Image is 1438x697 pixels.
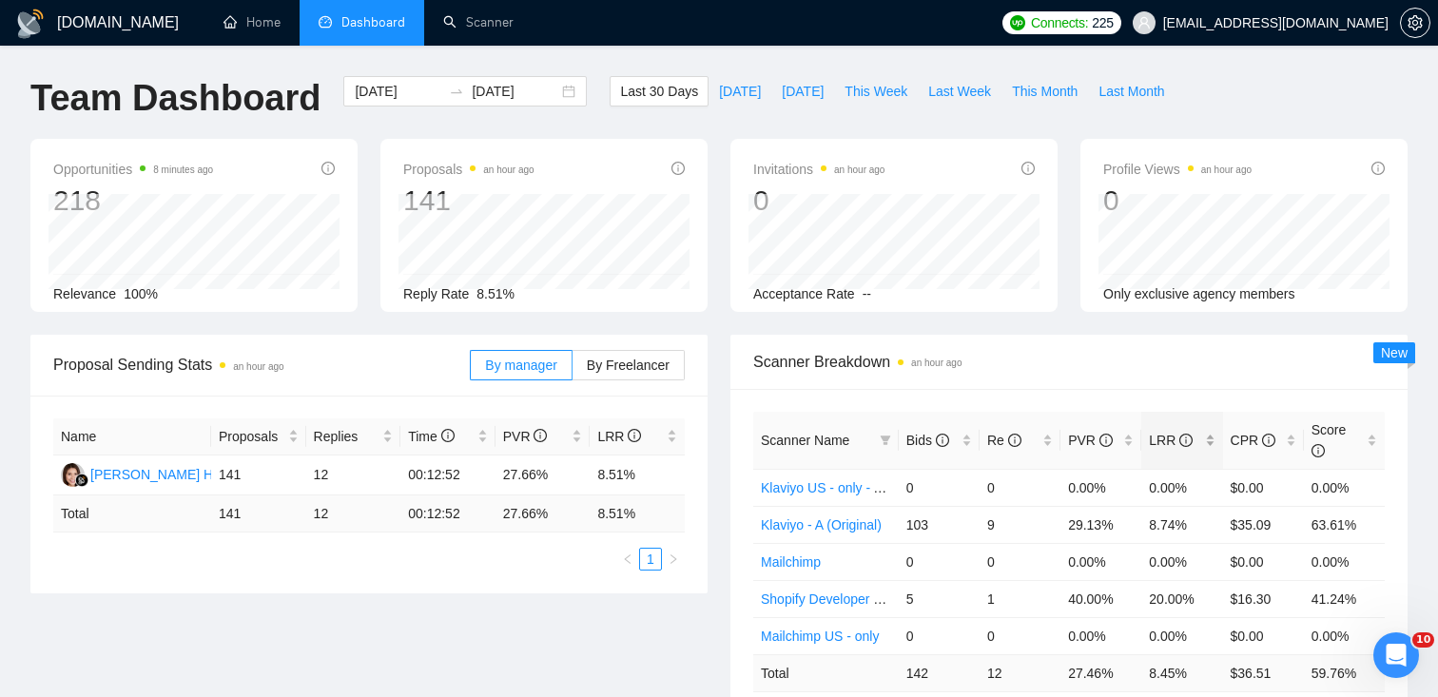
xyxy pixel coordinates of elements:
[863,286,871,301] span: --
[1141,506,1222,543] td: 8.74%
[306,418,401,455] th: Replies
[753,158,884,181] span: Invitations
[1304,506,1385,543] td: 63.61%
[899,617,980,654] td: 0
[1401,15,1429,30] span: setting
[1141,617,1222,654] td: 0.00%
[911,358,962,368] time: an hour ago
[1223,617,1304,654] td: $0.00
[1262,434,1275,447] span: info-circle
[496,495,591,532] td: 27.66 %
[597,429,641,444] span: LRR
[899,543,980,580] td: 0
[306,495,401,532] td: 12
[1060,654,1141,691] td: 27.46 %
[1099,434,1113,447] span: info-circle
[1400,15,1430,30] a: setting
[1060,543,1141,580] td: 0.00%
[534,429,547,442] span: info-circle
[1312,444,1325,457] span: info-circle
[53,158,213,181] span: Opportunities
[90,464,236,485] div: [PERSON_NAME] Heart
[124,286,158,301] span: 100%
[1060,617,1141,654] td: 0.00%
[314,426,379,447] span: Replies
[1141,469,1222,506] td: 0.00%
[761,480,977,495] a: Klaviyo US - only - A TEST (Original)
[1304,580,1385,617] td: 41.24%
[1060,506,1141,543] td: 29.13%
[1021,162,1035,175] span: info-circle
[476,286,515,301] span: 8.51%
[1223,654,1304,691] td: $ 36.51
[671,162,685,175] span: info-circle
[1141,543,1222,580] td: 0.00%
[662,548,685,571] button: right
[53,353,470,377] span: Proposal Sending Stats
[1008,434,1021,447] span: info-circle
[753,350,1385,374] span: Scanner Breakdown
[906,433,949,448] span: Bids
[622,553,633,565] span: left
[1304,617,1385,654] td: 0.00%
[845,81,907,102] span: This Week
[403,286,469,301] span: Reply Rate
[408,429,454,444] span: Time
[928,81,991,102] span: Last Week
[1141,654,1222,691] td: 8.45 %
[441,429,455,442] span: info-circle
[403,158,534,181] span: Proposals
[590,455,685,495] td: 8.51%
[61,466,236,481] a: KH[PERSON_NAME] Heart
[782,81,824,102] span: [DATE]
[211,418,306,455] th: Proposals
[319,15,332,29] span: dashboard
[341,14,405,30] span: Dashboard
[1141,580,1222,617] td: 20.00%
[483,165,534,175] time: an hour ago
[503,429,548,444] span: PVR
[1304,469,1385,506] td: 0.00%
[761,517,882,532] a: Klaviyo - A (Original)
[899,469,980,506] td: 0
[443,14,514,30] a: searchScanner
[587,358,670,373] span: By Freelancer
[1060,469,1141,506] td: 0.00%
[761,591,1001,607] a: Shopify Developer US Only - A (Original)
[980,543,1060,580] td: 0
[403,183,534,219] div: 141
[1201,165,1252,175] time: an hour ago
[876,426,895,455] span: filter
[980,580,1060,617] td: 1
[980,654,1060,691] td: 12
[223,14,281,30] a: homeHome
[936,434,949,447] span: info-circle
[449,84,464,99] span: to
[1223,506,1304,543] td: $35.09
[771,76,834,106] button: [DATE]
[1373,632,1419,678] iframe: Intercom live chat
[616,548,639,571] li: Previous Page
[834,76,918,106] button: This Week
[53,418,211,455] th: Name
[1304,654,1385,691] td: 59.76 %
[321,162,335,175] span: info-circle
[449,84,464,99] span: swap-right
[306,455,401,495] td: 12
[1304,543,1385,580] td: 0.00%
[75,474,88,487] img: gigradar-bm.png
[590,495,685,532] td: 8.51 %
[662,548,685,571] li: Next Page
[1412,632,1434,648] span: 10
[400,495,496,532] td: 00:12:52
[61,463,85,487] img: KH
[1103,183,1252,219] div: 0
[1001,76,1088,106] button: This Month
[899,580,980,617] td: 5
[1223,543,1304,580] td: $0.00
[1371,162,1385,175] span: info-circle
[400,455,496,495] td: 00:12:52
[53,286,116,301] span: Relevance
[1092,12,1113,33] span: 225
[980,469,1060,506] td: 0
